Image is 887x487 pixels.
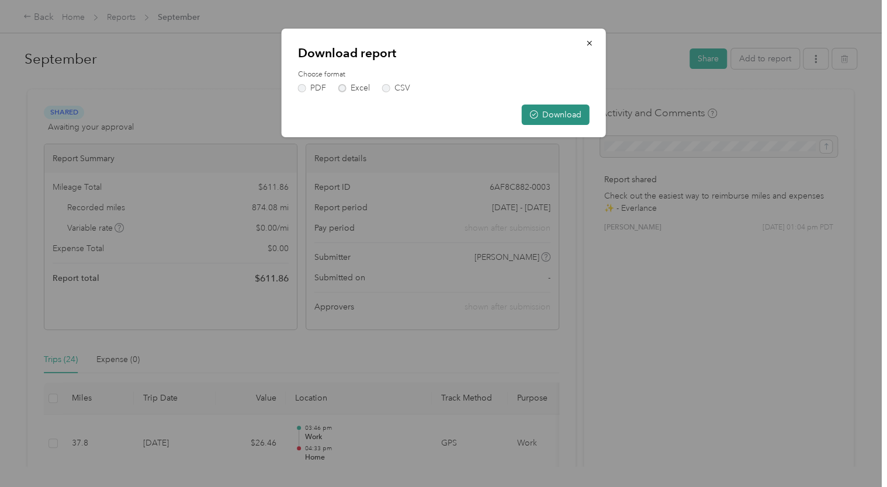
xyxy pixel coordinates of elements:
p: Download report [298,45,590,61]
iframe: Everlance-gr Chat Button Frame [822,422,887,487]
label: PDF [298,84,326,92]
button: Download [522,105,590,125]
label: Excel [338,84,370,92]
label: CSV [382,84,410,92]
label: Choose format [298,69,590,80]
